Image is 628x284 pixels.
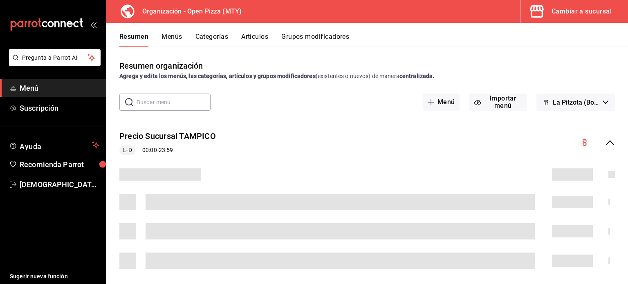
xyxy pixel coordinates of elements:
a: Pregunta a Parrot AI [6,59,101,68]
div: (existentes o nuevos) de manera [119,72,615,81]
span: La Pitzota (Borrador) [553,98,599,106]
span: L-D [120,146,135,154]
strong: Agrega y edita los menús, las categorías, artículos y grupos modificadores [119,73,316,79]
input: Buscar menú [137,94,211,110]
button: Grupos modificadores [281,33,349,47]
button: Precio Sucursal TAMPICO [119,130,216,142]
button: Importar menú [469,94,526,111]
button: Menús [161,33,182,47]
div: collapse-menu-row [106,124,628,162]
div: navigation tabs [119,33,628,47]
span: Recomienda Parrot [20,159,99,170]
button: Categorías [195,33,229,47]
span: Menú [20,83,99,94]
button: open_drawer_menu [90,21,96,28]
div: 00:00 - 23:59 [119,145,216,155]
div: Resumen organización [119,60,203,72]
button: Pregunta a Parrot AI [9,49,101,66]
span: Sugerir nueva función [10,272,99,281]
button: Artículos [241,33,268,47]
div: Cambiar a sucursal [552,6,612,17]
button: Resumen [119,33,148,47]
button: La Pitzota (Borrador) [536,94,615,111]
button: Menú [423,94,460,111]
strong: centralizada. [399,73,435,79]
span: Ayuda [20,140,89,150]
h3: Organización - Open Pizza (MTY) [136,7,242,16]
span: Suscripción [20,103,99,114]
span: Pregunta a Parrot AI [22,54,88,62]
span: [DEMOGRAPHIC_DATA][PERSON_NAME] [20,179,99,190]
